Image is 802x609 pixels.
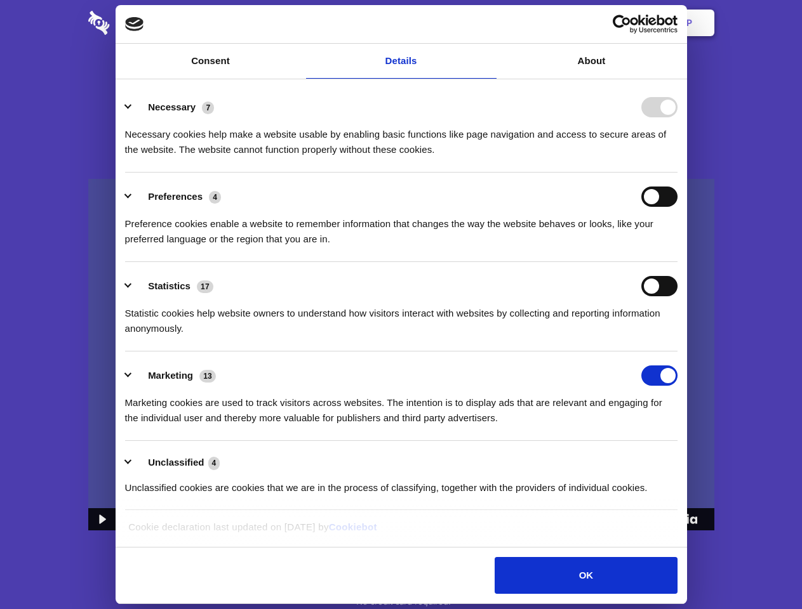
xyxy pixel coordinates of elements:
button: Unclassified (4) [125,455,228,471]
a: Consent [116,44,306,79]
div: Statistic cookies help website owners to understand how visitors interact with websites by collec... [125,296,678,336]
div: Preference cookies enable a website to remember information that changes the way the website beha... [125,207,678,247]
a: Login [576,3,631,43]
label: Preferences [148,191,203,202]
div: Cookie declaration last updated on [DATE] by [119,520,683,544]
a: Contact [515,3,573,43]
span: 7 [202,101,214,114]
span: 17 [197,280,213,293]
span: 4 [208,457,220,469]
a: About [497,44,687,79]
span: 13 [199,370,216,383]
label: Marketing [148,370,193,381]
button: Marketing (13) [125,365,224,386]
button: Preferences (4) [125,187,229,207]
iframe: Drift Widget Chat Controller [739,546,787,594]
span: 4 [209,191,221,204]
button: Statistics (17) [125,276,222,296]
h1: Eliminate Slack Data Loss. [88,57,714,103]
div: Marketing cookies are used to track visitors across websites. The intention is to display ads tha... [125,386,678,426]
div: Unclassified cookies are cookies that we are in the process of classifying, together with the pro... [125,471,678,495]
label: Statistics [148,280,190,291]
img: Sharesecret [88,179,714,531]
a: Cookiebot [329,521,377,532]
div: Necessary cookies help make a website usable by enabling basic functions like page navigation and... [125,117,678,157]
label: Necessary [148,101,196,112]
h4: Auto-redaction of sensitive data, encrypted data sharing and self-destructing private chats. Shar... [88,115,714,157]
a: Usercentrics Cookiebot - opens in a new window [566,15,678,34]
a: Details [306,44,497,79]
button: OK [495,557,677,594]
button: Necessary (7) [125,97,222,117]
img: logo-wordmark-white-trans-d4663122ce5f474addd5e946df7df03e33cb6a1c49d2221995e7729f52c070b2.svg [88,11,197,35]
img: logo [125,17,144,31]
a: Pricing [373,3,428,43]
button: Play Video [88,508,114,530]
